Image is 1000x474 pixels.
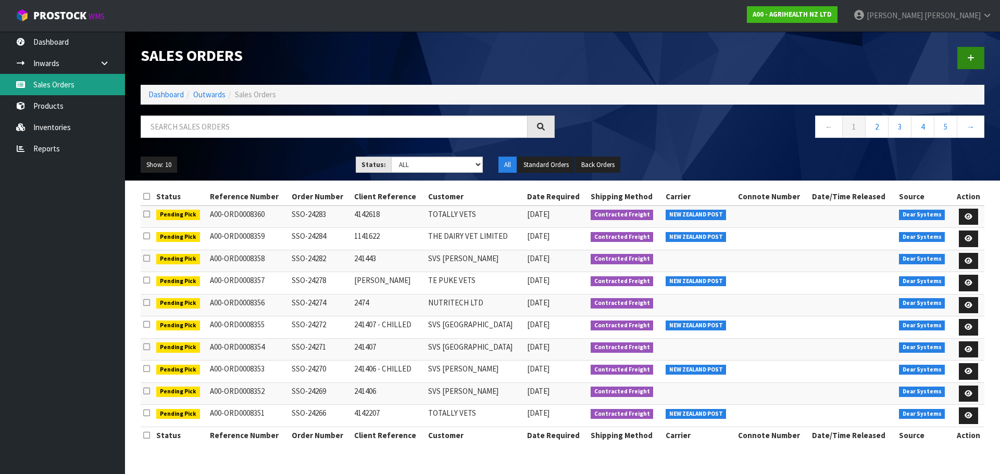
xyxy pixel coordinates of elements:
[352,294,426,316] td: 2474
[524,427,588,443] th: Date Required
[899,232,945,242] span: Dear Systems
[924,10,981,20] span: [PERSON_NAME]
[666,276,727,287] span: NEW ZEALAND POST
[207,228,289,250] td: A00-ORD0008359
[207,272,289,294] td: A00-ORD0008357
[666,232,727,242] span: NEW ZEALAND POST
[899,210,945,220] span: Dear Systems
[576,157,620,173] button: Back Orders
[148,89,184,99] a: Dashboard
[899,409,945,419] span: Dear Systems
[156,365,200,375] span: Pending Pick
[289,272,352,294] td: SSO-24278
[141,47,555,64] h1: Sales Orders
[957,116,984,138] a: →
[156,254,200,264] span: Pending Pick
[911,116,934,138] a: 4
[289,294,352,316] td: SSO-24274
[663,427,735,443] th: Carrier
[156,321,200,331] span: Pending Pick
[527,408,549,418] span: [DATE]
[207,361,289,383] td: A00-ORD0008353
[141,157,177,173] button: Show: 10
[899,321,945,331] span: Dear Systems
[156,387,200,397] span: Pending Pick
[352,228,426,250] td: 1141622
[426,272,524,294] td: TE PUKE VETS
[426,294,524,316] td: NUTRITECH LTD
[289,405,352,427] td: SSO-24266
[527,231,549,241] span: [DATE]
[352,405,426,427] td: 4142207
[426,382,524,405] td: SVS [PERSON_NAME]
[352,361,426,383] td: 241406 - CHILLED
[352,382,426,405] td: 241406
[33,9,86,22] span: ProStock
[426,316,524,339] td: SVS [GEOGRAPHIC_DATA]
[867,10,923,20] span: [PERSON_NAME]
[207,188,289,205] th: Reference Number
[156,210,200,220] span: Pending Pick
[207,250,289,272] td: A00-ORD0008358
[527,364,549,374] span: [DATE]
[899,342,945,353] span: Dear Systems
[588,188,663,205] th: Shipping Method
[570,116,984,141] nav: Page navigation
[899,387,945,397] span: Dear Systems
[591,409,654,419] span: Contracted Freight
[666,365,727,375] span: NEW ZEALAND POST
[207,294,289,316] td: A00-ORD0008356
[591,298,654,309] span: Contracted Freight
[289,316,352,339] td: SSO-24272
[527,342,549,352] span: [DATE]
[953,427,984,443] th: Action
[289,228,352,250] td: SSO-24284
[156,276,200,287] span: Pending Pick
[89,11,105,21] small: WMS
[352,316,426,339] td: 241407 - CHILLED
[888,116,911,138] a: 3
[934,116,957,138] a: 5
[753,10,832,19] strong: A00 - AGRIHEALTH NZ LTD
[16,9,29,22] img: cube-alt.png
[289,427,352,443] th: Order Number
[426,338,524,361] td: SVS [GEOGRAPHIC_DATA]
[591,342,654,353] span: Contracted Freight
[352,188,426,205] th: Client Reference
[591,321,654,331] span: Contracted Freight
[426,250,524,272] td: SVS [PERSON_NAME]
[899,365,945,375] span: Dear Systems
[896,427,953,443] th: Source
[666,210,727,220] span: NEW ZEALAND POST
[896,188,953,205] th: Source
[524,188,588,205] th: Date Required
[666,409,727,419] span: NEW ZEALAND POST
[289,250,352,272] td: SSO-24282
[527,298,549,308] span: [DATE]
[666,321,727,331] span: NEW ZEALAND POST
[591,387,654,397] span: Contracted Freight
[899,298,945,309] span: Dear Systems
[352,427,426,443] th: Client Reference
[815,116,843,138] a: ←
[498,157,517,173] button: All
[207,338,289,361] td: A00-ORD0008354
[426,427,524,443] th: Customer
[899,254,945,264] span: Dear Systems
[426,206,524,228] td: TOTALLY VETS
[352,250,426,272] td: 241443
[289,206,352,228] td: SSO-24283
[156,232,200,242] span: Pending Pick
[426,405,524,427] td: TOTALLY VETS
[588,427,663,443] th: Shipping Method
[591,232,654,242] span: Contracted Freight
[527,253,549,263] span: [DATE]
[527,275,549,285] span: [DATE]
[426,228,524,250] td: THE DAIRY VET LIMITED
[207,405,289,427] td: A00-ORD0008351
[663,188,735,205] th: Carrier
[207,427,289,443] th: Reference Number
[361,160,386,169] strong: Status:
[426,361,524,383] td: SVS [PERSON_NAME]
[899,276,945,287] span: Dear Systems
